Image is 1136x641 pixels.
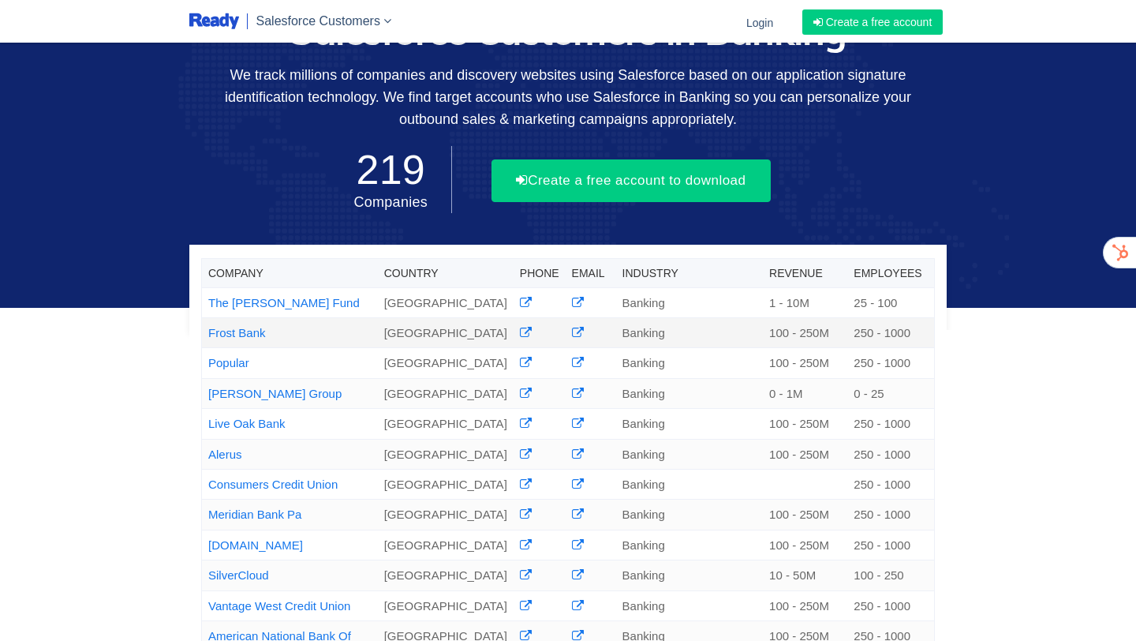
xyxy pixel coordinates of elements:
[378,500,514,530] td: [GEOGRAPHIC_DATA]
[208,478,338,491] a: Consumers Credit Union
[208,568,269,582] a: SilverCloud
[616,560,764,590] td: Banking
[847,348,934,378] td: 250 - 1000
[847,409,934,439] td: 250 - 1000
[616,590,764,620] td: Banking
[378,560,514,590] td: [GEOGRAPHIC_DATA]
[763,530,847,560] td: 100 - 250M
[491,159,771,202] button: Create a free account to download
[378,409,514,439] td: [GEOGRAPHIC_DATA]
[763,439,847,469] td: 100 - 250M
[208,417,286,430] a: Live Oak Bank
[514,258,566,287] th: Phone
[256,14,380,28] span: Salesforce Customers
[189,12,239,32] img: logo
[763,409,847,439] td: 100 - 250M
[208,326,266,339] a: Frost Bank
[378,258,514,287] th: Country
[616,439,764,469] td: Banking
[746,17,773,29] span: Login
[616,378,764,408] td: Banking
[616,348,764,378] td: Banking
[847,378,934,408] td: 0 - 25
[763,500,847,530] td: 100 - 250M
[208,599,350,613] a: Vantage West Credit Union
[616,409,764,439] td: Banking
[353,147,428,193] span: 219
[208,448,242,461] a: Alerus
[763,317,847,347] td: 100 - 250M
[616,470,764,500] td: Banking
[189,10,947,52] h1: Salesforce Customers in Banking
[847,317,934,347] td: 250 - 1000
[847,530,934,560] td: 250 - 1000
[616,500,764,530] td: Banking
[847,439,934,469] td: 250 - 1000
[847,560,934,590] td: 100 - 250
[616,530,764,560] td: Banking
[378,470,514,500] td: [GEOGRAPHIC_DATA]
[208,538,303,552] a: [DOMAIN_NAME]
[378,348,514,378] td: [GEOGRAPHIC_DATA]
[763,258,847,287] th: Revenue
[802,9,944,35] a: Create a free account
[737,2,783,43] a: Login
[763,287,847,317] td: 1 - 10M
[208,508,301,521] a: Meridian Bank Pa
[566,258,616,287] th: Email
[378,590,514,620] td: [GEOGRAPHIC_DATA]
[616,258,764,287] th: Industry
[208,387,342,400] a: [PERSON_NAME] Group
[763,378,847,408] td: 0 - 1M
[847,590,934,620] td: 250 - 1000
[208,356,249,369] a: Popular
[616,287,764,317] td: Banking
[208,296,360,309] a: The [PERSON_NAME] Fund
[353,194,428,210] span: Companies
[847,470,934,500] td: 250 - 1000
[763,560,847,590] td: 10 - 50M
[202,258,378,287] th: Company
[378,439,514,469] td: [GEOGRAPHIC_DATA]
[763,348,847,378] td: 100 - 250M
[847,287,934,317] td: 25 - 100
[378,287,514,317] td: [GEOGRAPHIC_DATA]
[847,258,934,287] th: Employees
[378,317,514,347] td: [GEOGRAPHIC_DATA]
[616,317,764,347] td: Banking
[189,64,947,130] p: We track millions of companies and discovery websites using Salesforce based on our application s...
[378,378,514,408] td: [GEOGRAPHIC_DATA]
[763,590,847,620] td: 100 - 250M
[378,530,514,560] td: [GEOGRAPHIC_DATA]
[847,500,934,530] td: 250 - 1000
